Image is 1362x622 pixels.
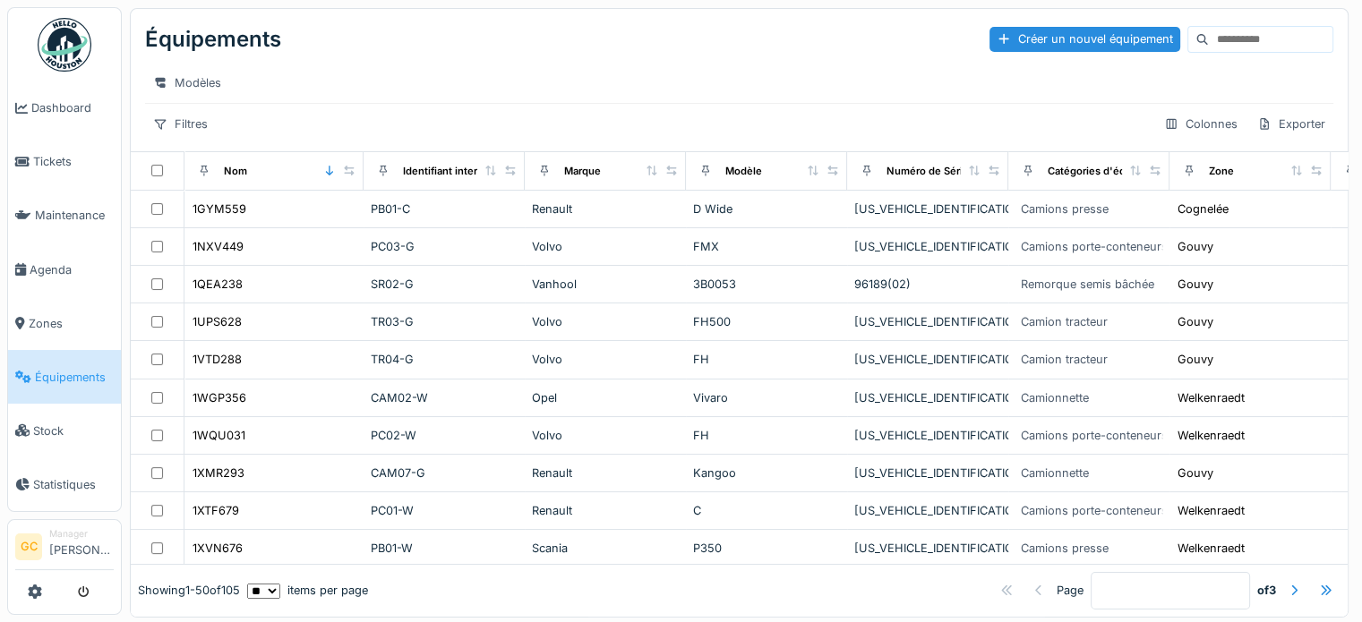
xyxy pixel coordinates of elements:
a: Statistiques [8,457,121,511]
div: 96189(02) [854,276,1001,293]
div: Gouvy [1178,313,1213,330]
span: Dashboard [31,99,114,116]
div: [US_VEHICLE_IDENTIFICATION_NUMBER] [854,464,1001,481]
span: Agenda [30,261,114,278]
a: Zones [8,296,121,350]
div: Numéro de Série [887,164,969,179]
div: FH500 [693,313,840,330]
div: CAM07-G [371,464,518,481]
div: [US_VEHICLE_IDENTIFICATION_NUMBER]-01 [854,540,1001,557]
div: Welkenraedt [1178,540,1245,557]
div: [US_VEHICLE_IDENTIFICATION_NUMBER]-01 [854,389,1001,406]
span: Statistiques [33,476,114,493]
div: Volvo [532,351,679,368]
span: Zones [29,315,114,332]
div: Welkenraedt [1178,502,1245,519]
div: Nom [224,164,247,179]
div: Renault [532,502,679,519]
span: Tickets [33,153,114,170]
span: Équipements [35,369,114,386]
div: Camions porte-conteneurs [1021,427,1168,444]
span: Stock [33,422,114,439]
div: Modèle [725,164,762,179]
div: [US_VEHICLE_IDENTIFICATION_NUMBER]-01 [854,427,1001,444]
div: Camionnette [1021,389,1089,406]
div: Cognelée [1178,200,1229,217]
img: Badge_color-CXgf-gQk.svg [38,18,91,72]
div: TR04-G [371,351,518,368]
div: Filtres [145,111,216,137]
div: P350 [693,540,840,557]
div: 1WGP356 [193,389,246,406]
div: 1NXV449 [193,238,244,255]
div: Renault [532,464,679,481]
div: Vivaro [693,389,840,406]
div: D Wide [693,200,840,217]
li: [PERSON_NAME] [49,527,114,566]
div: PB01-C [371,200,518,217]
div: FH [693,351,840,368]
div: FMX [693,238,840,255]
div: 1XTF679 [193,502,239,519]
div: PC01-W [371,502,518,519]
div: [US_VEHICLE_IDENTIFICATION_NUMBER] [854,200,1001,217]
div: Remorque semis bâchée [1021,276,1154,293]
div: Créer un nouvel équipement [989,27,1180,51]
div: 1GYM559 [193,200,246,217]
div: [US_VEHICLE_IDENTIFICATION_NUMBER]-01 [854,238,1001,255]
a: Équipements [8,350,121,404]
div: FH [693,427,840,444]
div: PC03-G [371,238,518,255]
div: Page [1057,583,1084,600]
a: Tickets [8,135,121,189]
strong: of 3 [1257,583,1276,600]
div: Vanhool [532,276,679,293]
div: Marque [564,164,601,179]
div: Kangoo [693,464,840,481]
div: Showing 1 - 50 of 105 [138,583,240,600]
div: Identifiant interne [403,164,490,179]
div: TR03-G [371,313,518,330]
div: Camions porte-conteneurs [1021,502,1168,519]
div: Camions porte-conteneurs [1021,238,1168,255]
div: Équipements [145,16,281,63]
div: Camionnette [1021,464,1089,481]
div: Gouvy [1178,276,1213,293]
li: GC [15,533,42,560]
div: SR02-G [371,276,518,293]
a: Stock [8,404,121,457]
div: Welkenraedt [1178,427,1245,444]
div: Gouvy [1178,238,1213,255]
div: 1QEA238 [193,276,243,293]
div: 1WQU031 [193,427,245,444]
a: GC Manager[PERSON_NAME] [15,527,114,570]
div: Camions presse [1021,540,1109,557]
div: Gouvy [1178,351,1213,368]
div: 1XVN676 [193,540,243,557]
div: Camion tracteur [1021,313,1108,330]
div: 3B0053 [693,276,840,293]
div: items per page [247,583,368,600]
div: Scania [532,540,679,557]
div: 1VTD288 [193,351,242,368]
div: Opel [532,389,679,406]
div: Volvo [532,313,679,330]
div: 1UPS628 [193,313,242,330]
div: Exporter [1249,111,1333,137]
div: Volvo [532,427,679,444]
div: Gouvy [1178,464,1213,481]
div: [US_VEHICLE_IDENTIFICATION_NUMBER]-01 [854,313,1001,330]
a: Dashboard [8,81,121,135]
a: Maintenance [8,189,121,243]
span: Maintenance [35,207,114,224]
div: Camion tracteur [1021,351,1108,368]
div: Welkenraedt [1178,389,1245,406]
div: [US_VEHICLE_IDENTIFICATION_NUMBER]-01 [854,502,1001,519]
div: CAM02-W [371,389,518,406]
div: Volvo [532,238,679,255]
a: Agenda [8,243,121,296]
div: PB01-W [371,540,518,557]
div: Camions presse [1021,200,1109,217]
div: Manager [49,527,114,541]
div: PC02-W [371,427,518,444]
